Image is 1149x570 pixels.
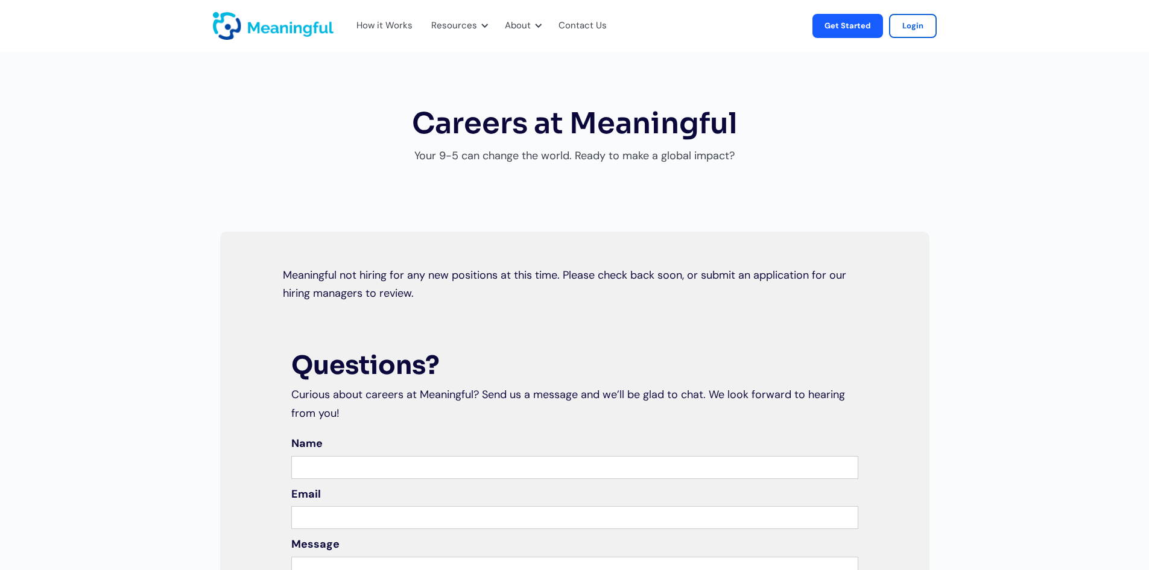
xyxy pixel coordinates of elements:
[431,18,477,34] div: Resources
[283,266,867,303] div: Meaningful not hiring for any new positions at this time. Please check back soon, or submit an ap...
[812,14,883,38] a: Get Started
[551,6,621,46] div: Contact Us
[291,434,858,453] label: Name
[356,18,413,34] div: How it Works
[291,385,858,422] div: Curious about careers at Meaningful? Send us a message and we’ll be glad to chat. We look forward...
[291,349,440,381] strong: Questions?
[412,106,738,141] h2: Careers at Meaningful
[291,535,858,554] label: Message
[213,12,243,40] a: home
[356,18,404,34] a: How it Works
[424,6,492,46] div: Resources
[559,18,607,34] a: Contact Us
[349,6,418,46] div: How it Works
[889,14,937,38] a: Login
[505,18,531,34] div: About
[291,485,858,504] label: Email
[414,147,735,165] p: Your 9-5 can change the world. Ready to make a global impact?
[498,6,545,46] div: About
